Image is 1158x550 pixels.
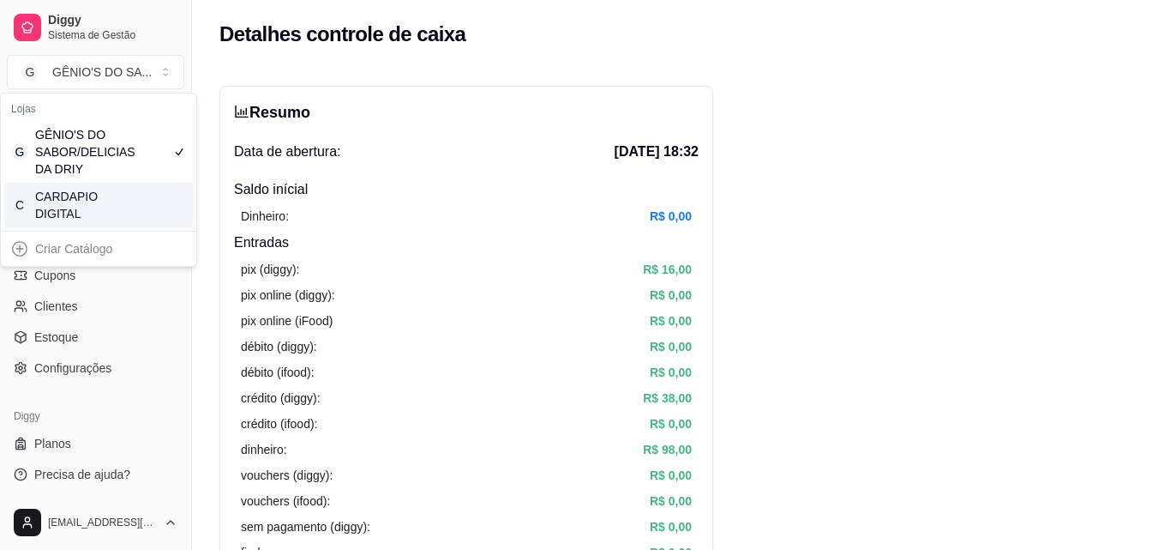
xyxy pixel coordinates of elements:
[34,298,78,315] span: Clientes
[234,100,310,124] h3: Resumo
[4,97,193,121] div: Lojas
[241,260,299,279] article: pix (diggy):
[1,232,196,266] div: Suggestions
[650,466,692,485] article: R$ 0,00
[650,363,692,382] article: R$ 0,00
[7,502,184,543] button: [EMAIL_ADDRESS][DOMAIN_NAME]
[241,466,333,485] article: vouchers (diggy):
[650,492,692,511] article: R$ 0,00
[35,188,112,222] div: CARDAPIO DIGITAL
[34,267,75,284] span: Cupons
[241,337,317,356] article: débito (diggy):
[219,21,465,48] h2: Detalhes controle de caixa
[650,207,692,226] article: R$ 0,00
[34,466,130,483] span: Precisa de ajuda?
[241,414,317,433] article: crédito (ifood):
[52,63,152,81] div: GÊNIO'S DO SA ...
[11,143,28,160] span: G
[7,430,184,457] a: Planos
[34,435,71,452] span: Planos
[643,440,692,459] article: R$ 98,00
[234,233,699,253] h4: Entradas
[34,360,111,377] span: Configurações
[241,389,321,408] article: crédito (diggy):
[615,142,699,162] span: [DATE] 18:32
[7,7,184,48] a: DiggySistema de Gestão
[650,414,692,433] article: R$ 0,00
[241,286,335,305] article: pix online (diggy):
[7,461,184,488] a: Precisa de ajuda?
[48,28,177,42] span: Sistema de Gestão
[7,354,184,382] a: Configurações
[241,440,287,459] article: dinheiro:
[650,337,692,356] article: R$ 0,00
[1,94,196,231] div: Suggestions
[48,13,177,28] span: Diggy
[650,311,692,330] article: R$ 0,00
[650,517,692,536] article: R$ 0,00
[643,389,692,408] article: R$ 38,00
[241,207,289,226] article: Dinheiro:
[241,363,315,382] article: débito (ifood):
[643,260,692,279] article: R$ 16,00
[234,142,341,162] span: Data de abertura:
[7,55,184,89] button: Select a team
[241,517,370,536] article: sem pagamento (diggy):
[21,63,39,81] span: G
[241,311,333,330] article: pix online (iFood)
[7,293,184,320] a: Clientes
[234,179,699,200] h4: Saldo inícial
[11,196,28,214] span: C
[650,286,692,305] article: R$ 0,00
[7,402,184,430] div: Diggy
[7,323,184,351] a: Estoque
[234,104,249,119] span: bar-chart
[34,329,78,346] span: Estoque
[241,492,330,511] article: vouchers (ifood):
[48,516,157,529] span: [EMAIL_ADDRESS][DOMAIN_NAME]
[7,262,184,289] a: Cupons
[35,126,112,178] div: GÊNIO'S DO SABOR/DELICIAS DA DRIY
